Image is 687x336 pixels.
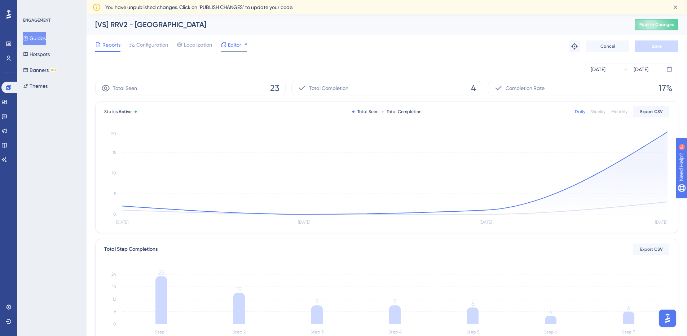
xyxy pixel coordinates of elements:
[155,329,167,335] tspan: Step 1
[23,79,48,92] button: Themes
[111,131,116,136] tspan: 20
[382,109,422,115] div: Total Completion
[652,43,662,49] span: Save
[104,245,158,254] div: Total Step Completions
[184,40,212,49] span: Localization
[23,48,50,61] button: Hotspots
[23,32,46,45] button: Guides
[506,84,545,92] span: Completion Rate
[635,19,678,30] button: Publish Changes
[23,64,57,77] button: BannersBETA
[270,82,279,94] span: 23
[50,68,57,72] div: BETA
[549,309,552,315] tspan: 4
[575,109,585,115] div: Daily
[591,65,605,74] div: [DATE]
[237,286,242,293] tspan: 15
[635,40,678,52] button: Save
[634,65,648,74] div: [DATE]
[112,284,116,289] tspan: 18
[119,109,132,114] span: Active
[611,109,627,115] div: Monthly
[655,220,667,225] tspan: [DATE]
[23,17,50,23] div: ENGAGEMENT
[640,109,663,115] span: Export CSV
[298,220,310,225] tspan: [DATE]
[113,84,137,92] span: Total Seen
[466,329,479,335] tspan: Step 5
[113,212,116,217] tspan: 0
[480,220,492,225] tspan: [DATE]
[316,298,318,305] tspan: 9
[116,220,128,225] tspan: [DATE]
[136,40,168,49] span: Configuration
[111,272,116,277] tspan: 24
[586,40,629,52] button: Cancel
[158,269,164,276] tspan: 23
[114,309,116,314] tspan: 6
[388,329,402,335] tspan: Step 4
[311,329,323,335] tspan: Step 3
[471,82,476,94] span: 4
[113,297,116,302] tspan: 12
[114,191,116,196] tspan: 5
[544,329,557,335] tspan: Step 6
[640,246,663,252] span: Export CSV
[622,329,635,335] tspan: Step 7
[471,300,475,307] tspan: 8
[659,82,672,94] span: 17%
[102,40,120,49] span: Reports
[95,20,617,30] div: [VS] RRV2 - [GEOGRAPHIC_DATA]
[105,3,293,12] span: You have unpublished changes. Click on ‘PUBLISH CHANGES’ to update your code.
[657,307,678,329] iframe: UserGuiding AI Assistant Launcher
[112,171,116,176] tspan: 10
[49,4,53,9] div: 9+
[600,43,615,49] span: Cancel
[233,329,246,335] tspan: Step 2
[352,109,379,115] div: Total Seen
[639,22,674,27] span: Publish Changes
[633,106,669,117] button: Export CSV
[591,109,605,115] div: Weekly
[113,322,116,327] tspan: 0
[228,40,241,49] span: Editor
[113,150,116,155] tspan: 15
[633,244,669,255] button: Export CSV
[17,2,45,10] span: Need Help?
[627,305,630,311] tspan: 6
[393,298,396,305] tspan: 9
[104,109,132,115] span: Status:
[309,84,348,92] span: Total Completion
